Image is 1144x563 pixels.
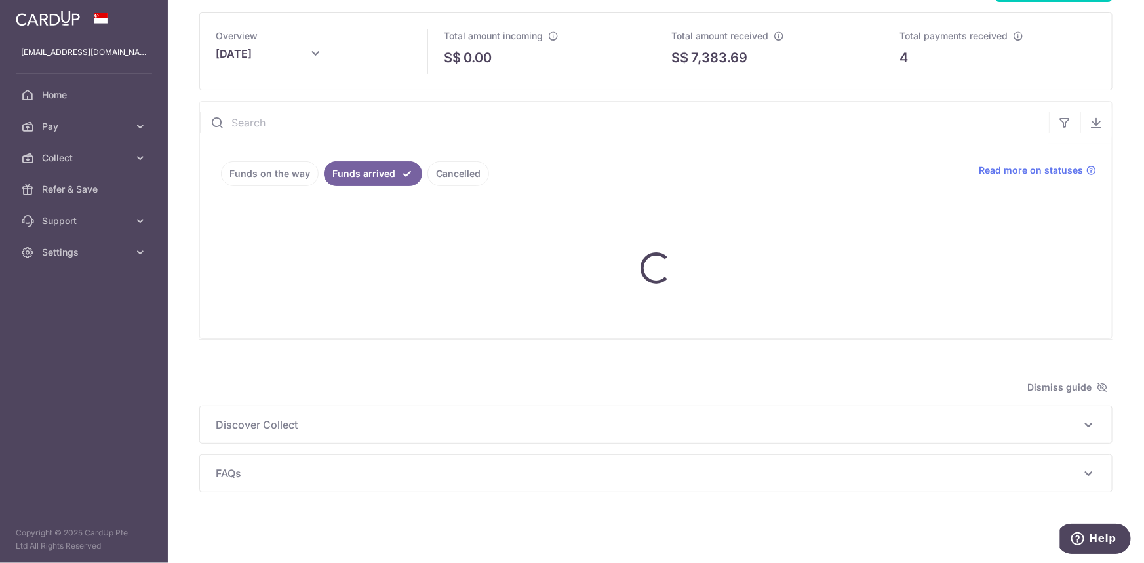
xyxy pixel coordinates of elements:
[444,48,461,68] span: S$
[216,465,1080,481] span: FAQs
[899,48,908,68] p: 4
[16,10,80,26] img: CardUp
[464,48,492,68] p: 0.00
[42,214,128,227] span: Support
[21,46,147,59] p: [EMAIL_ADDRESS][DOMAIN_NAME]
[1027,379,1107,395] span: Dismiss guide
[1060,524,1131,556] iframe: Opens a widget where you can find more information
[672,48,689,68] span: S$
[444,30,543,41] span: Total amount incoming
[216,417,1096,433] p: Discover Collect
[324,161,422,186] a: Funds arrived
[427,161,489,186] a: Cancelled
[30,9,56,21] span: Help
[216,417,1080,433] span: Discover Collect
[42,183,128,196] span: Refer & Save
[42,120,128,133] span: Pay
[42,151,128,165] span: Collect
[216,465,1096,481] p: FAQs
[42,246,128,259] span: Settings
[42,88,128,102] span: Home
[979,164,1083,177] span: Read more on statuses
[200,102,1049,144] input: Search
[979,164,1096,177] a: Read more on statuses
[672,30,769,41] span: Total amount received
[692,48,748,68] p: 7,383.69
[221,161,319,186] a: Funds on the way
[216,30,258,41] span: Overview
[899,30,1008,41] span: Total payments received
